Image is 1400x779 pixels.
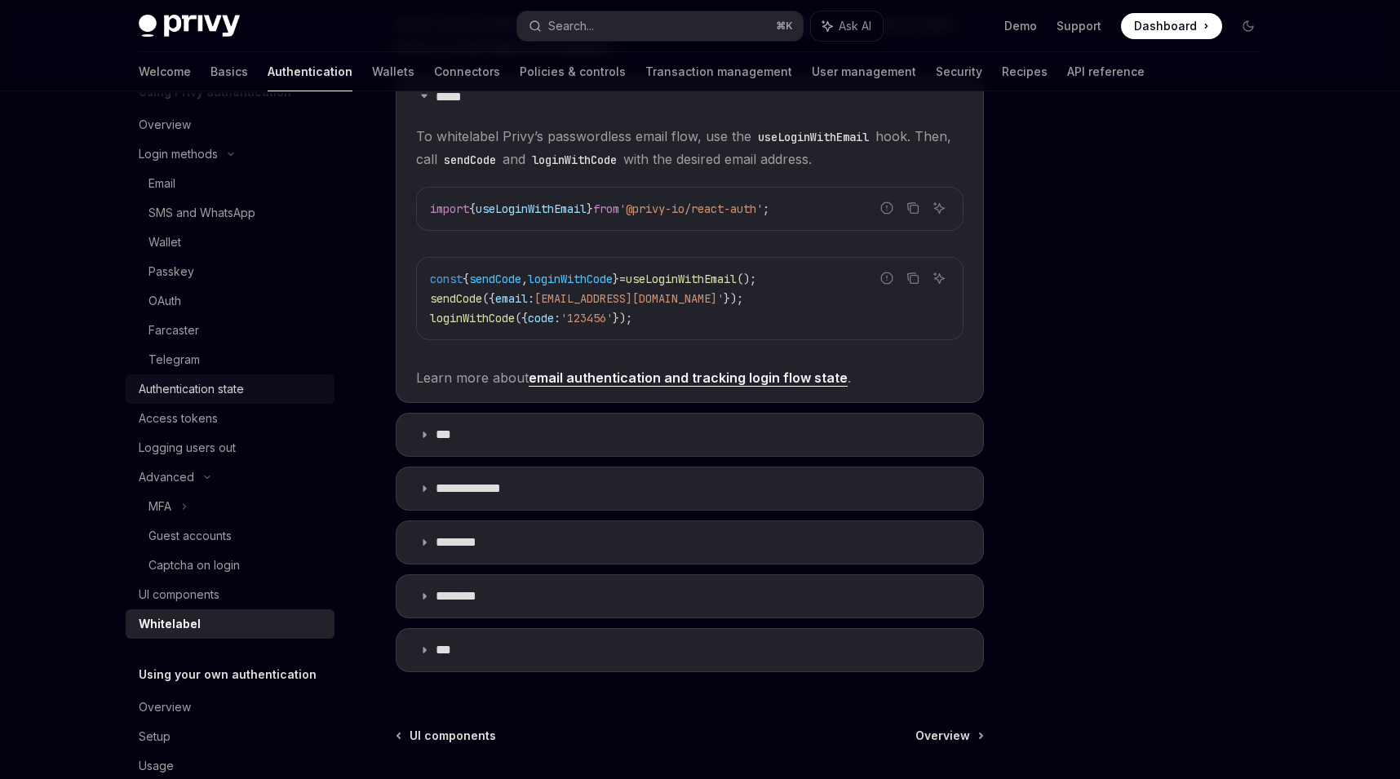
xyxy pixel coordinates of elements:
span: Overview [915,728,970,744]
a: Wallet [126,228,334,257]
a: Transaction management [645,52,792,91]
span: To whitelabel Privy’s passwordless email flow, use the hook. Then, call and with the desired emai... [416,125,964,170]
a: Overview [915,728,982,744]
a: Demo [1004,18,1037,34]
div: Advanced [139,467,194,487]
a: email authentication and tracking login flow state [529,370,848,387]
a: Authentication [268,52,352,91]
div: SMS and WhatsApp [148,203,255,223]
span: import [430,201,469,216]
span: loginWithCode [430,311,515,325]
a: Welcome [139,52,191,91]
span: ; [763,201,769,216]
span: = [619,272,626,286]
div: Wallet [148,232,181,252]
div: Search... [548,16,594,36]
a: Policies & controls [520,52,626,91]
a: Setup [126,722,334,751]
span: }); [724,291,743,306]
span: } [587,201,593,216]
a: Overview [126,693,334,722]
h5: Using your own authentication [139,665,317,684]
span: '@privy-io/react-auth' [619,201,763,216]
a: UI components [397,728,496,744]
button: Ask AI [811,11,883,41]
span: ({ [515,311,528,325]
a: Security [936,52,982,91]
button: Toggle dark mode [1235,13,1261,39]
span: const [430,272,463,286]
div: Captcha on login [148,555,240,575]
a: Passkey [126,257,334,286]
a: API reference [1067,52,1145,91]
span: , [521,272,528,286]
a: Guest accounts [126,521,334,551]
a: Email [126,169,334,198]
div: OAuth [148,291,181,311]
a: Authentication state [126,374,334,404]
button: Report incorrect code [876,268,897,289]
div: Overview [139,697,191,717]
span: (); [737,272,756,286]
a: Overview [126,110,334,139]
span: ⌘ K [776,20,793,33]
button: Copy the contents from the code block [902,268,924,289]
div: Passkey [148,262,194,281]
span: }); [613,311,632,325]
button: Ask AI [928,197,950,219]
span: { [463,272,469,286]
span: UI components [410,728,496,744]
span: ({ [482,291,495,306]
button: Report incorrect code [876,197,897,219]
span: code: [528,311,560,325]
div: Authentication state [139,379,244,399]
a: Connectors [434,52,500,91]
a: Basics [210,52,248,91]
span: loginWithCode [528,272,613,286]
a: User management [812,52,916,91]
div: Overview [139,115,191,135]
span: from [593,201,619,216]
a: Captcha on login [126,551,334,580]
span: { [469,201,476,216]
div: Telegram [148,350,200,370]
a: Wallets [372,52,414,91]
a: Farcaster [126,316,334,345]
button: Copy the contents from the code block [902,197,924,219]
span: Dashboard [1134,18,1197,34]
a: Telegram [126,345,334,374]
a: Recipes [1002,52,1048,91]
div: Usage [139,756,174,776]
button: Search...⌘K [517,11,803,41]
div: Access tokens [139,409,218,428]
span: sendCode [469,272,521,286]
span: sendCode [430,291,482,306]
img: dark logo [139,15,240,38]
span: } [613,272,619,286]
span: useLoginWithEmail [626,272,737,286]
code: sendCode [437,151,503,169]
span: useLoginWithEmail [476,201,587,216]
a: Access tokens [126,404,334,433]
span: Ask AI [839,18,871,34]
code: useLoginWithEmail [751,128,875,146]
a: UI components [126,580,334,609]
div: MFA [148,497,171,516]
div: UI components [139,585,219,604]
a: OAuth [126,286,334,316]
div: Setup [139,727,171,746]
span: [EMAIL_ADDRESS][DOMAIN_NAME]' [534,291,724,306]
div: Logging users out [139,438,236,458]
span: '123456' [560,311,613,325]
code: loginWithCode [525,151,623,169]
a: SMS and WhatsApp [126,198,334,228]
div: Login methods [139,144,218,164]
div: Guest accounts [148,526,232,546]
span: email: [495,291,534,306]
button: Ask AI [928,268,950,289]
span: Learn more about . [416,366,964,389]
div: Email [148,174,175,193]
div: Whitelabel [139,614,201,634]
a: Whitelabel [126,609,334,639]
details: *****To whitelabel Privy’s passwordless email flow, use theuseLoginWithEmailhook. Then, callsendC... [396,75,984,403]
